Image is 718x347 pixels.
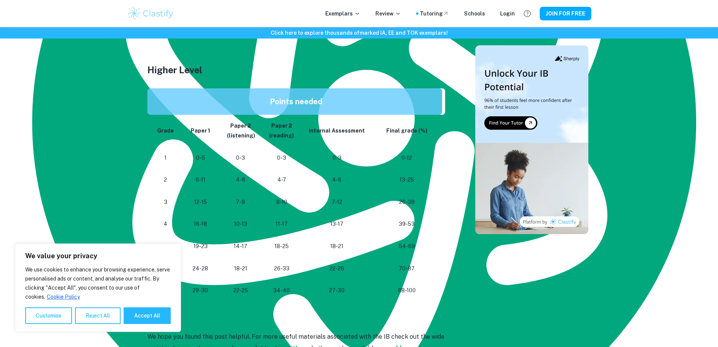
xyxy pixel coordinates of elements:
p: 13-25 [378,175,436,185]
p: 5 [156,241,175,251]
button: Reject All [75,307,121,324]
p: 0-5 [187,153,214,163]
p: 22-26 [308,264,366,274]
p: 10-13 [226,219,255,229]
strong: Paper 2 (reading) [269,123,294,139]
p: 3 [156,197,175,207]
strong: Points needed [270,97,322,106]
p: 1 [156,153,175,163]
strong: Final grade (%) [386,128,427,134]
p: 8-10 [267,197,296,207]
strong: Internal Assessment [309,128,365,134]
strong: Grade [157,128,174,134]
p: 0-12 [378,153,436,163]
strong: Paper 1 [191,128,210,134]
p: 54-69 [378,241,436,251]
p: 11-17 [267,219,296,229]
h3: Higher Level [147,63,449,77]
p: 0-3 [308,153,366,163]
img: Clastify logo [127,6,175,21]
button: Accept All [124,307,171,324]
p: 2 [156,175,175,185]
p: 0-3 [226,153,255,163]
p: 22-25 [226,285,255,296]
p: 39-53 [378,219,436,229]
p: 4-6 [308,175,366,185]
p: 4-7 [267,175,296,185]
a: Cookie Policy [46,293,80,300]
h6: Click here to explore thousands of marked IA, EE and TOK exemplars ! [2,29,716,37]
p: 6-11 [187,175,214,185]
p: 0-3 [267,153,296,163]
p: 12-15 [187,197,214,207]
p: 19-23 [187,241,214,251]
p: 18-25 [267,241,296,251]
p: We value your privacy [25,251,171,261]
p: 24-28 [187,264,214,274]
a: Tutoring [420,9,449,18]
p: 26-38 [378,197,436,207]
img: Thumbnail [475,45,588,234]
p: We use cookies to enhance your browsing experience, serve personalised ads or content, and analys... [25,265,171,301]
p: 7-12 [308,197,366,207]
p: 70-87 [378,264,436,274]
div: We value your privacy [15,244,181,332]
p: Review [375,9,401,18]
button: Help and Feedback [521,7,534,20]
a: Schools [464,9,485,18]
strong: Paper 2 (listening) [226,123,255,139]
p: 14-17 [226,241,255,251]
p: 18-21 [308,241,366,251]
p: Exemplars [325,9,360,18]
p: 26-33 [267,264,296,274]
p: 4 [156,219,175,229]
p: 4-6 [226,175,255,185]
button: JOIN FOR FREE [540,7,591,20]
p: 13-17 [308,219,366,229]
p: 16-18 [187,219,214,229]
p: 34-40 [267,285,296,296]
a: Login [500,9,515,18]
button: Customise [25,307,72,324]
p: 29-30 [187,285,214,296]
p: 88-100 [378,285,436,296]
p: 27-30 [308,285,366,296]
p: 18-21 [226,264,255,274]
p: 7-9 [226,197,255,207]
